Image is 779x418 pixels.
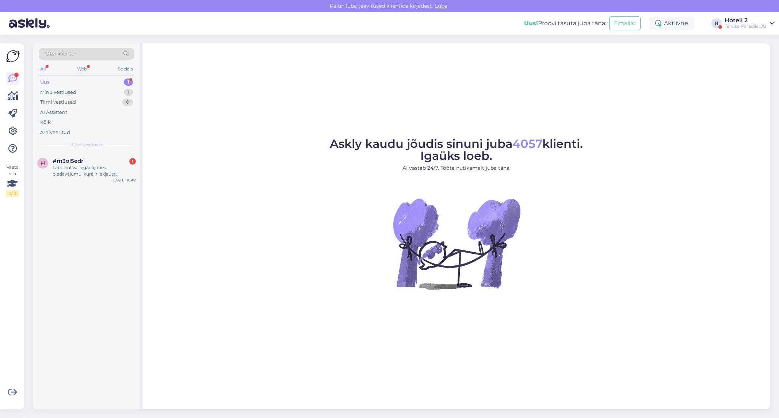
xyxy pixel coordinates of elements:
[609,16,641,30] button: Emailid
[433,3,450,9] span: Luba
[129,158,136,165] div: 1
[53,158,83,164] span: #m3ol5edr
[41,160,45,166] span: m
[40,119,51,126] div: Kõik
[40,129,70,136] div: Arhiveeritud
[725,18,775,29] a: Hotell 2Tervise Paradiis OÜ
[70,142,104,148] span: Uued vestlused
[113,177,136,183] div: [DATE] 16:42
[725,18,767,23] div: Hotell 2
[122,99,133,106] div: 0
[124,89,133,96] div: 1
[45,50,75,58] span: Otsi kliente
[512,137,542,151] span: 4057
[117,64,134,74] div: Socials
[39,64,47,74] div: All
[40,89,76,96] div: Minu vestlused
[6,49,20,63] img: Askly Logo
[330,164,583,172] p: AI vastab 24/7. Tööta nutikamalt juba täna.
[391,178,522,309] img: No Chat active
[6,164,19,197] div: Vaata siia
[524,19,606,28] div: Proovi tasuta juba täna:
[524,20,538,27] b: Uus!
[76,64,88,74] div: Web
[330,137,583,163] span: Askly kaudu jõudis sinuni juba klienti. Igaüks loeb.
[53,164,136,177] div: Labdien! Vai iegādājoties piedāvājumu, kurā ir iekļauta nakšņošana, akvaparka apmeklējums un brok...
[40,99,76,106] div: Tiimi vestlused
[6,190,19,197] div: 0 / 3
[711,18,722,28] div: H
[40,78,50,86] div: Uus
[124,78,133,86] div: 1
[725,23,767,29] div: Tervise Paradiis OÜ
[649,17,694,30] div: Aktiivne
[40,109,67,116] div: AI Assistent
